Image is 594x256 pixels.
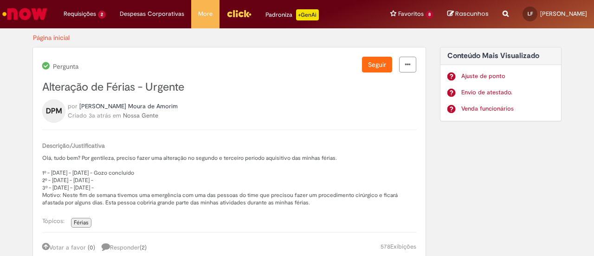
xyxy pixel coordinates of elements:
[33,33,70,42] a: Página inicial
[42,80,184,94] span: Alteração de Férias - Urgente
[399,57,416,72] a: menu Ações
[102,242,151,252] a: 2 respostas, clique para responder
[226,7,252,20] img: click_logo_yellow_360x200.png
[296,9,319,20] p: +GenAi
[426,11,433,19] span: 8
[528,11,533,17] span: LF
[52,63,78,70] span: Pergunta
[198,9,213,19] span: More
[381,243,390,250] span: 578
[390,243,416,250] span: Exibições
[455,9,489,18] span: Rascunhos
[88,243,95,251] span: ( )
[74,219,89,226] span: Férias
[461,105,555,113] a: Venda funcionários
[447,52,555,60] h2: Conteúdo Mais Visualizado
[42,243,86,251] a: Votar a favor
[42,217,69,225] span: Tópicos:
[42,184,94,191] span: 3º - [DATE] - [DATE] -
[89,112,111,119] span: 3a atrás
[42,154,337,162] span: Olá, tudo bem? Por gentileza, preciso fazer uma alteração no segundo e terceiro período aquisitiv...
[113,112,121,119] span: em
[90,243,93,251] span: 0
[265,9,319,20] div: Padroniza
[42,142,105,150] strong: Descrição/Justificativa
[461,88,555,97] a: Envio de atestado.
[42,169,134,177] span: 1º - [DATE] - [DATE] - Gozo concluído
[398,9,424,19] span: Favoritos
[68,102,77,110] span: por
[42,106,65,114] a: DPM
[362,57,392,72] button: Seguir
[140,243,147,251] span: ( )
[98,11,106,19] span: 2
[120,9,184,19] span: Despesas Corporativas
[68,112,87,119] span: Criado
[42,191,398,206] span: Motivo: Neste fim de semana tivemos uma emergência com uma das pessoas do time que precisou fazer...
[540,10,587,18] span: [PERSON_NAME]
[79,102,178,111] a: Danilo Praxedes Moura de Amorim perfil
[71,218,91,228] a: Férias
[79,102,178,110] span: Danilo Praxedes Moura de Amorim perfil
[42,177,93,184] span: 2º - [DATE] - [DATE] -
[102,243,147,251] span: Responder
[142,243,145,251] span: 2
[440,47,562,122] div: Conteúdo Mais Visualizado
[1,5,49,23] img: ServiceNow
[46,104,62,118] span: DPM
[123,112,158,119] a: Nossa Gente
[447,10,489,19] a: Rascunhos
[461,72,555,81] a: Ajuste de ponto
[64,9,96,19] span: Requisições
